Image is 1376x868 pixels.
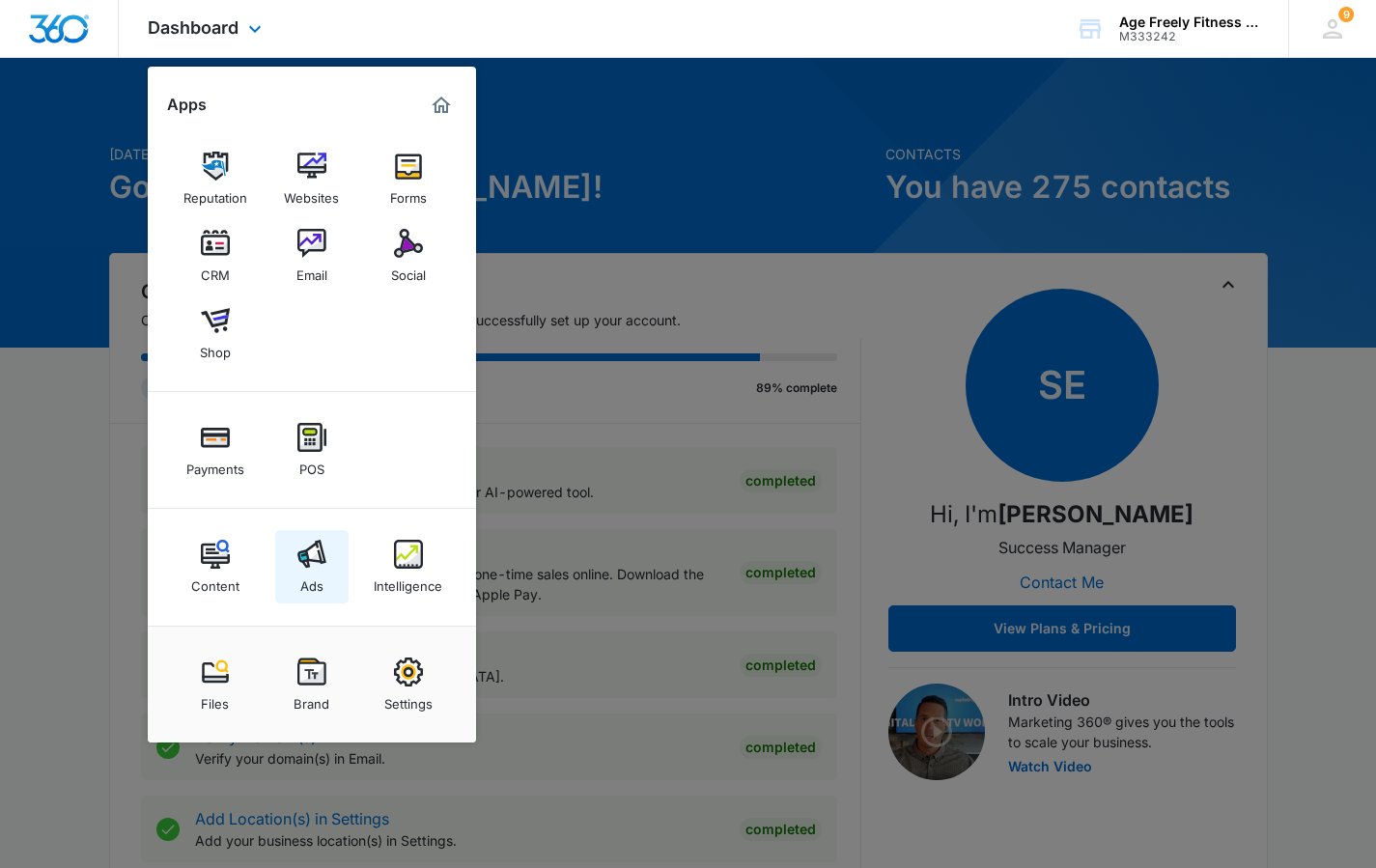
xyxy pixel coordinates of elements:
[275,413,349,487] a: POS
[275,648,349,721] a: Brand
[183,181,247,206] div: Reputation
[300,569,323,594] div: Ads
[148,17,239,38] span: Dashboard
[275,530,349,603] a: Ads
[179,219,252,293] a: CRM
[391,258,426,283] div: Social
[179,413,252,487] a: Payments
[201,686,229,712] div: Files
[294,686,329,712] div: Brand
[1338,7,1354,22] div: notifications count
[167,96,207,114] h2: Apps
[426,90,457,121] a: Marketing 360® Dashboard
[372,530,445,603] a: Intelligence
[1338,7,1354,22] span: 9
[179,142,252,215] a: Reputation
[372,648,445,721] a: Settings
[284,181,339,206] div: Websites
[1119,30,1260,43] div: account id
[179,530,252,603] a: Content
[179,648,252,721] a: Files
[179,296,252,370] a: Shop
[201,258,230,283] div: CRM
[191,569,239,594] div: Content
[374,569,442,594] div: Intelligence
[1119,14,1260,30] div: account name
[296,258,327,283] div: Email
[299,452,324,477] div: POS
[384,686,433,712] div: Settings
[275,142,349,215] a: Websites
[372,219,445,293] a: Social
[200,335,231,360] div: Shop
[275,219,349,293] a: Email
[372,142,445,215] a: Forms
[186,452,244,477] div: Payments
[390,181,427,206] div: Forms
